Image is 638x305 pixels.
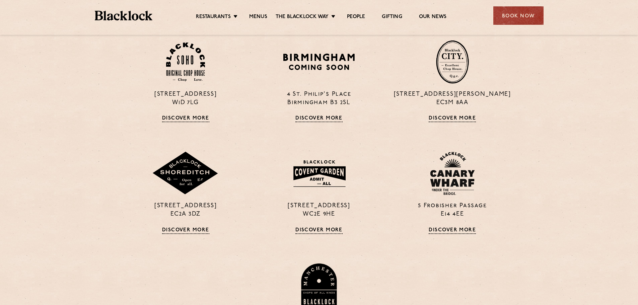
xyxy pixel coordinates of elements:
a: The Blacklock Way [276,14,329,21]
p: [STREET_ADDRESS] W1D 7LG [124,90,247,107]
a: Discover More [295,227,343,234]
p: 5 Frobisher Passage E14 4EE [391,202,514,219]
p: [STREET_ADDRESS] EC2A 3DZ [124,202,247,219]
div: Book Now [493,6,544,25]
a: People [347,14,365,21]
p: 4 St. Philip's Place Birmingham B3 2SL [257,90,380,107]
a: Restaurants [196,14,231,21]
img: BIRMINGHAM-P22_-e1747915156957.png [282,51,356,72]
p: [STREET_ADDRESS][PERSON_NAME] EC3M 8AA [391,90,514,107]
a: Discover More [429,116,476,122]
img: Shoreditch-stamp-v2-default.svg [152,152,219,195]
img: BLA_1470_CoventGarden_Website_Solid.svg [287,156,351,191]
img: BL_CW_Logo_Website.svg [430,152,475,195]
a: Our News [419,14,447,21]
img: BL_Textured_Logo-footer-cropped.svg [95,11,153,20]
a: Discover More [429,227,476,234]
p: [STREET_ADDRESS] WC2E 9HE [257,202,380,219]
a: Discover More [295,116,343,122]
a: Gifting [382,14,402,21]
img: City-stamp-default.svg [436,40,469,84]
a: Menus [249,14,267,21]
img: Soho-stamp-default.svg [166,43,205,82]
a: Discover More [162,227,209,234]
a: Discover More [162,116,209,122]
